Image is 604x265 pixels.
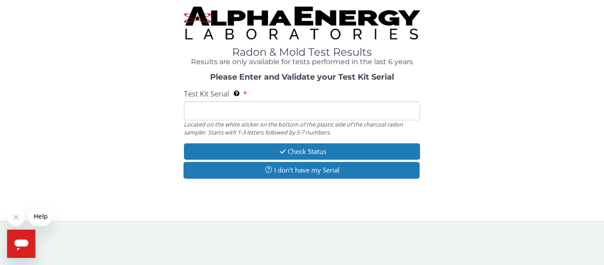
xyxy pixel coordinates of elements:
[184,58,420,66] h4: Results are only available for tests performed in the last 6 years
[184,7,420,39] img: TightCrop.jpg
[183,162,420,178] button: I don't have my Serial
[210,72,394,82] strong: Please Enter and Validate your Test Kit Serial
[184,143,420,160] button: Check Status
[28,207,52,226] iframe: Message from company
[7,208,25,226] iframe: Close message
[184,89,229,99] span: Test Kit Serial
[184,120,420,137] div: Located on the white sticker on the bottom of the plastic side of the charcoal radon sampler. Sta...
[184,46,420,58] h1: Radon & Mold Test Results
[7,230,35,258] iframe: Button to launch messaging window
